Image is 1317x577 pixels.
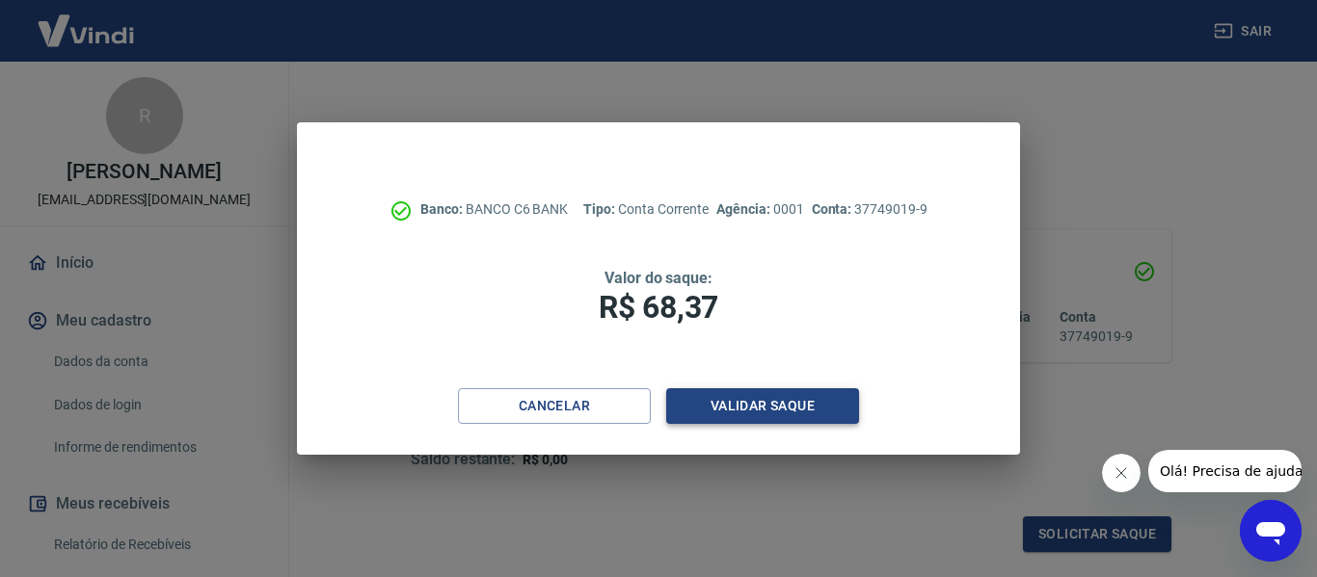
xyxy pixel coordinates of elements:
[1102,454,1141,492] iframe: Fechar mensagem
[666,388,859,424] button: Validar saque
[458,388,651,424] button: Cancelar
[716,199,803,220] p: 0001
[812,201,855,217] span: Conta:
[605,269,712,287] span: Valor do saque:
[583,201,618,217] span: Tipo:
[1240,500,1302,562] iframe: Botão para abrir a janela de mensagens
[716,201,773,217] span: Agência:
[812,199,927,220] p: 37749019-9
[599,289,718,326] span: R$ 68,37
[1148,450,1302,492] iframe: Mensagem da empresa
[12,13,162,29] span: Olá! Precisa de ajuda?
[420,199,568,220] p: BANCO C6 BANK
[583,199,709,220] p: Conta Corrente
[420,201,466,217] span: Banco:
